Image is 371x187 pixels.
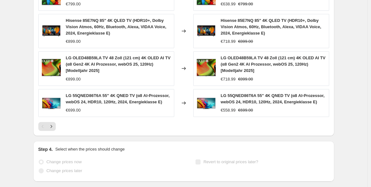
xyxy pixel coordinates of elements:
[221,107,236,113] div: €558.99
[66,1,81,7] div: €799.00
[221,1,236,7] div: €638.99
[221,38,236,45] div: €718.99
[38,122,56,131] nav: Pagination
[197,59,216,78] img: 819HePkXrqL_80x.jpg
[66,93,170,104] span: LG 55QNED86T6A 55" 4K QNED TV (α8 AI-Prozessor, webOS 24, HDR10, 120Hz, 2024, Energieklasse E)
[238,107,253,113] strike: €699.00
[221,76,236,82] div: €718.99
[66,107,81,113] div: €699.00
[55,146,125,152] p: Select when the prices should change
[221,18,321,35] span: Hisense 85E7NQ 85" 4K QLED TV (HDR10+, Dolby Vision Atmos, 60Hz, Bluetooth, Alexa, VIDAA Voice, 2...
[238,1,253,7] strike: €799.00
[238,76,253,82] strike: €899.00
[221,55,326,73] span: LG OLED48B59LA TV 48 Zoll (121 cm) 4K OLED AI TV (α8 Gen2 4K AI Prozessor, webOS 25, 120Hz) [Mode...
[197,22,216,41] img: 7183fHeujKL_80x.jpg
[47,159,82,164] span: Change prices now
[203,159,258,164] span: Revert to original prices later?
[38,146,53,152] h2: Step 4.
[42,59,61,78] img: 819HePkXrqL_80x.jpg
[47,168,82,173] span: Change prices later
[66,76,81,82] div: €899.00
[42,22,61,41] img: 7183fHeujKL_80x.jpg
[238,38,253,45] strike: €899.00
[66,55,171,73] span: LG OLED48B59LA TV 48 Zoll (121 cm) 4K OLED AI TV (α8 Gen2 4K AI Prozessor, webOS 25, 120Hz) [Mode...
[66,38,81,45] div: €899.00
[221,93,325,104] span: LG 55QNED86T6A 55" 4K QNED TV (α8 AI-Prozessor, webOS 24, HDR10, 120Hz, 2024, Energieklasse E)
[42,93,61,113] img: 71bor_gsJ3L_80x.jpg
[66,18,166,35] span: Hisense 85E7NQ 85" 4K QLED TV (HDR10+, Dolby Vision Atmos, 60Hz, Bluetooth, Alexa, VIDAA Voice, 2...
[197,93,216,113] img: 71bor_gsJ3L_80x.jpg
[47,122,56,131] button: Next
